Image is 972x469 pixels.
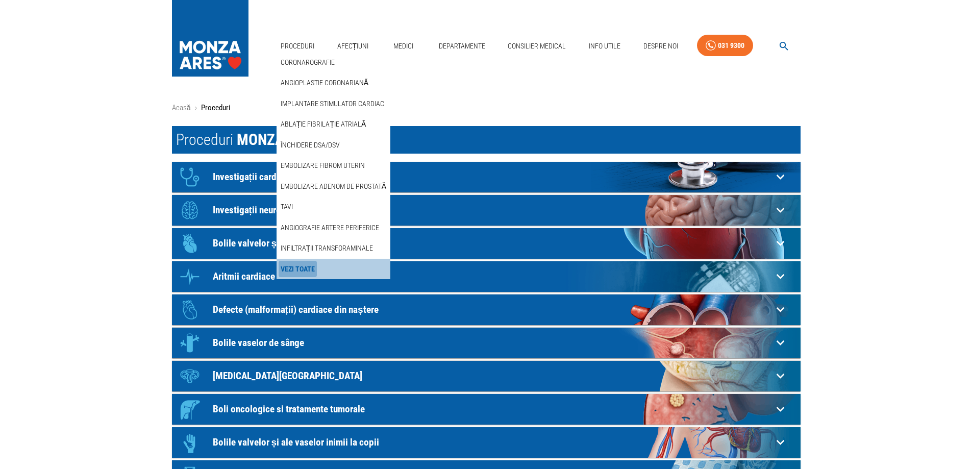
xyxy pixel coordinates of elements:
p: Aritmii cardiace [213,271,772,282]
a: Proceduri [277,36,318,57]
span: MONZA ARES [237,131,321,149]
div: TAVI [277,196,390,217]
div: Ablație fibrilație atrială [277,114,390,135]
div: Infiltrații transforaminale [277,238,390,259]
p: Defecte (malformații) cardiace din naștere [213,304,772,315]
div: Icon[MEDICAL_DATA][GEOGRAPHIC_DATA] [172,361,801,391]
a: Angiografie artere periferice [279,219,381,236]
a: Acasă [172,103,191,112]
div: Icon [175,195,205,226]
div: Închidere DSA/DSV [277,135,390,156]
div: Icon [175,228,205,259]
div: IconDefecte (malformații) cardiace din naștere [172,294,801,325]
p: Investigații neurologie [213,205,772,215]
a: 031 9300 [697,35,753,57]
nav: breadcrumb [172,102,801,114]
div: 031 9300 [718,39,744,52]
div: Angioplastie coronariană [277,72,390,93]
div: Vezi Toate [277,259,390,280]
div: Coronarografie [277,52,390,73]
a: Închidere DSA/DSV [279,137,342,154]
div: IconInvestigații cardiologie [172,162,801,192]
a: Ablație fibrilație atrială [279,116,368,133]
a: Afecțiuni [333,36,373,57]
p: Boli oncologice si tratamente tumorale [213,404,772,414]
a: Implantare stimulator cardiac [279,95,386,112]
div: IconBolile valvelor și ale vaselor inimii [172,228,801,259]
div: IconAritmii cardiace [172,261,801,292]
div: IconInvestigații neurologie [172,195,801,226]
p: Proceduri [201,102,230,114]
p: Bolile valvelor și ale vaselor inimii [213,238,772,249]
a: Infiltrații transforaminale [279,240,376,257]
a: Consilier Medical [504,36,570,57]
a: Info Utile [585,36,625,57]
a: Embolizare fibrom uterin [279,157,367,174]
p: Bolile vaselor de sânge [213,337,772,348]
p: Bolile valvelor și ale vaselor inimii la copii [213,437,772,448]
a: Medici [387,36,420,57]
div: Icon [175,162,205,192]
div: IconBolile valvelor și ale vaselor inimii la copii [172,427,801,458]
p: [MEDICAL_DATA][GEOGRAPHIC_DATA] [213,371,772,381]
a: Coronarografie [279,54,337,71]
div: IconBoli oncologice si tratamente tumorale [172,394,801,425]
div: Icon [175,294,205,325]
a: TAVI [279,199,295,215]
div: Icon [175,394,205,425]
div: Angiografie artere periferice [277,217,390,238]
div: Embolizare adenom de prostată [277,176,390,197]
div: Implantare stimulator cardiac [277,93,390,114]
div: Embolizare fibrom uterin [277,155,390,176]
li: › [195,102,197,114]
div: IconBolile vaselor de sânge [172,328,801,358]
p: Investigații cardiologie [213,171,772,182]
a: Despre Noi [639,36,682,57]
a: Departamente [435,36,489,57]
a: Angioplastie coronariană [279,75,370,91]
a: Vezi Toate [279,261,317,278]
nav: secondary mailbox folders [277,52,390,280]
div: Icon [175,427,205,458]
div: Icon [175,328,205,358]
div: Icon [175,361,205,391]
div: Icon [175,261,205,292]
h1: Proceduri [172,126,801,154]
a: Embolizare adenom de prostată [279,178,388,195]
